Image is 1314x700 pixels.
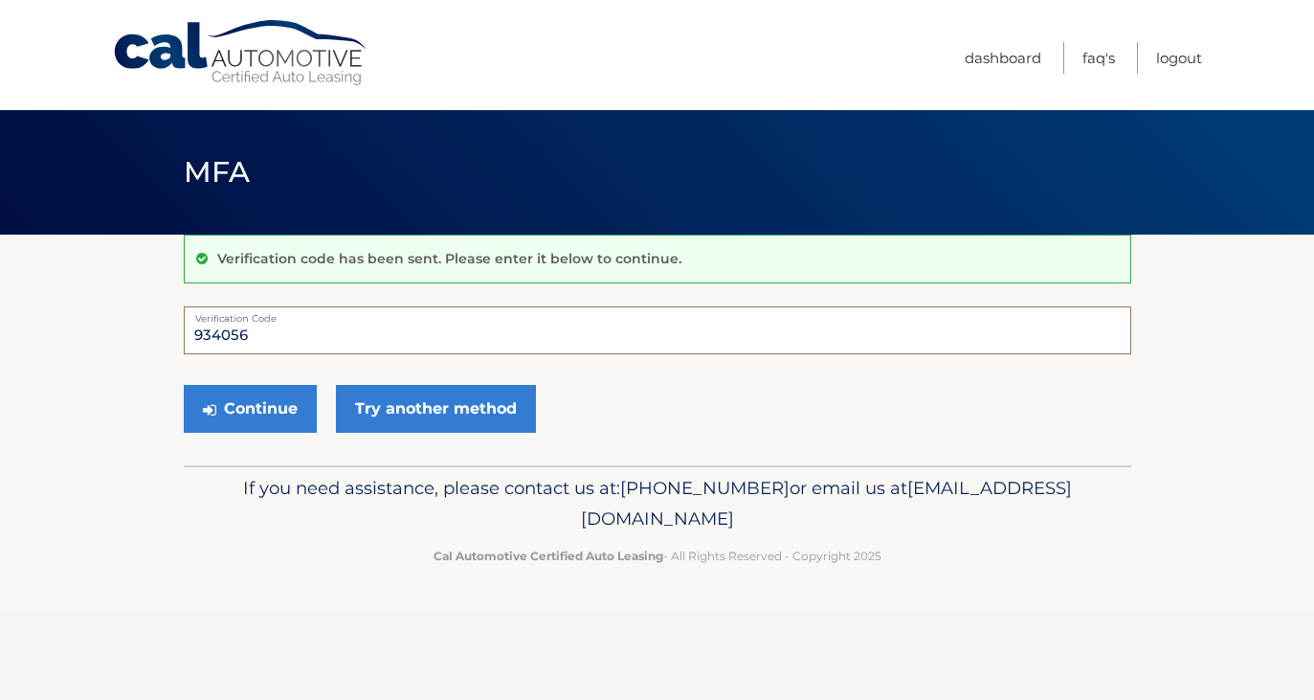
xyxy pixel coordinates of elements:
[1082,42,1115,74] a: FAQ's
[1156,42,1202,74] a: Logout
[196,473,1119,534] p: If you need assistance, please contact us at: or email us at
[184,306,1131,354] input: Verification Code
[112,19,370,87] a: Cal Automotive
[581,477,1072,530] span: [EMAIL_ADDRESS][DOMAIN_NAME]
[184,306,1131,322] label: Verification Code
[620,477,790,499] span: [PHONE_NUMBER]
[184,154,251,190] span: MFA
[965,42,1041,74] a: Dashboard
[217,250,681,267] p: Verification code has been sent. Please enter it below to continue.
[336,385,536,433] a: Try another method
[434,549,663,563] strong: Cal Automotive Certified Auto Leasing
[196,546,1119,566] p: - All Rights Reserved - Copyright 2025
[184,385,317,433] button: Continue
